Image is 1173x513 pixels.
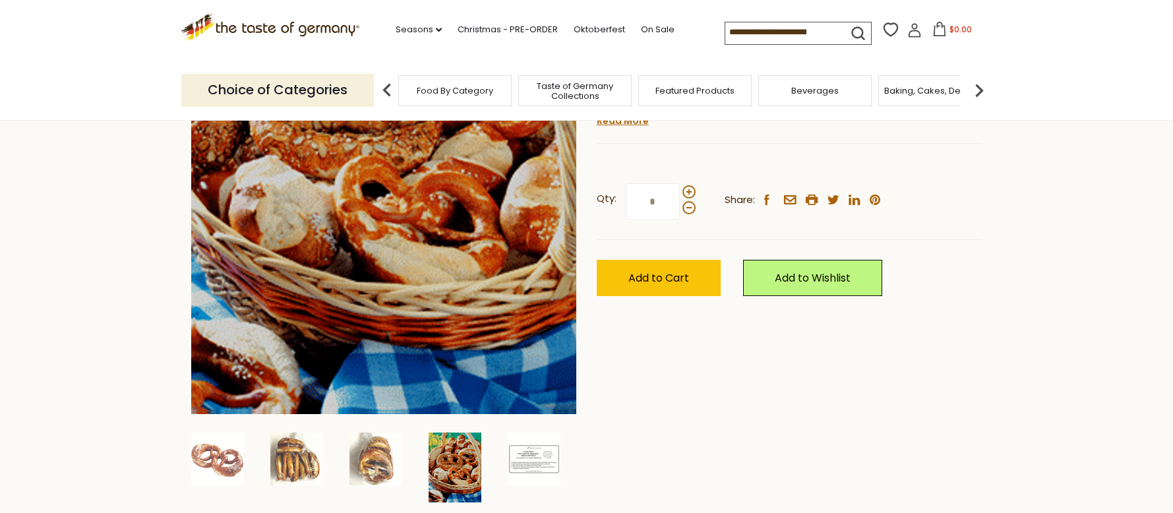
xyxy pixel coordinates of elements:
[574,22,625,37] a: Oktoberfest
[626,183,680,220] input: Qty:
[597,191,617,207] strong: Qty:
[429,433,481,502] img: Handmade Fresh Bavarian Beer Garden Pretzels
[417,86,493,96] a: Food By Category
[884,86,986,96] a: Baking, Cakes, Desserts
[949,24,972,35] span: $0.00
[641,22,675,37] a: On Sale
[924,22,980,42] button: $0.00
[349,433,402,485] img: The Taste of Germany Bavarian Soft Pretzels, 4oz., 10 pc., handmade and frozen
[458,22,558,37] a: Christmas - PRE-ORDER
[181,74,374,106] p: Choice of Categories
[791,86,839,96] a: Beverages
[522,81,628,101] a: Taste of Germany Collections
[743,260,882,296] a: Add to Wishlist
[270,433,323,485] img: The Taste of Germany Bavarian Soft Pretzels, 4oz., 10 pc., handmade and frozen
[597,114,649,127] a: Read More
[374,77,400,104] img: previous arrow
[725,192,755,208] span: Share:
[597,260,721,296] button: Add to Cart
[628,270,689,286] span: Add to Cart
[396,22,442,37] a: Seasons
[508,433,560,485] img: The Taste of Germany Bavarian Soft Pretzels, 4oz., 10 pc., handmade and frozen
[966,77,992,104] img: next arrow
[191,433,244,485] img: The Taste of Germany Bavarian Soft Pretzels, 4oz., 10 pc., handmade and frozen
[655,86,735,96] a: Featured Products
